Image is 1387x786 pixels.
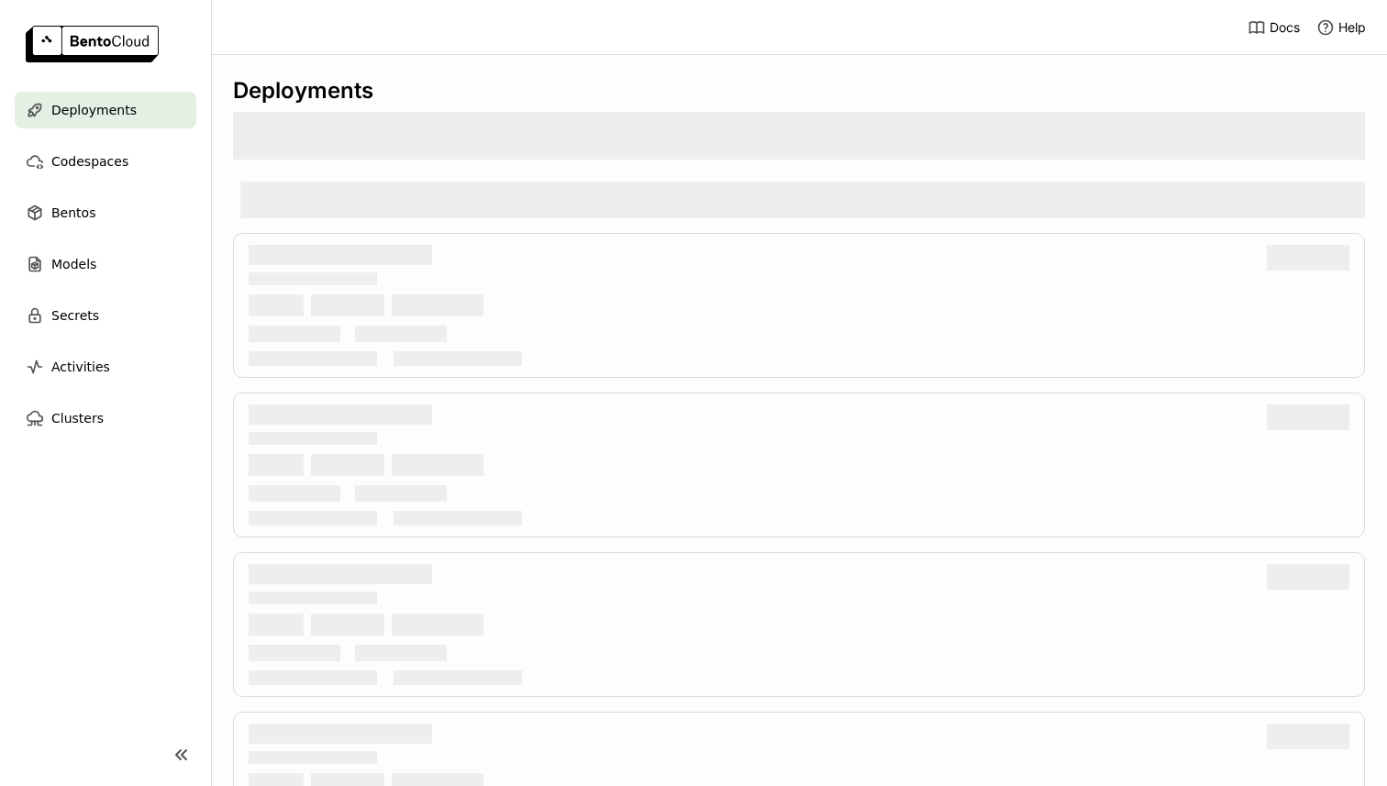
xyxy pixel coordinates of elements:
span: Models [51,253,96,275]
div: Help [1316,18,1366,37]
span: Clusters [51,407,104,429]
a: Clusters [15,400,196,437]
span: Docs [1270,19,1300,36]
span: Help [1338,19,1366,36]
span: Deployments [51,99,137,121]
span: Bentos [51,202,95,224]
a: Docs [1248,18,1300,37]
a: Bentos [15,194,196,231]
a: Models [15,246,196,282]
div: Deployments [233,77,1365,105]
span: Secrets [51,304,99,327]
a: Activities [15,349,196,385]
span: Activities [51,356,110,378]
img: logo [26,26,159,62]
a: Secrets [15,297,196,334]
span: Codespaces [51,150,128,172]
